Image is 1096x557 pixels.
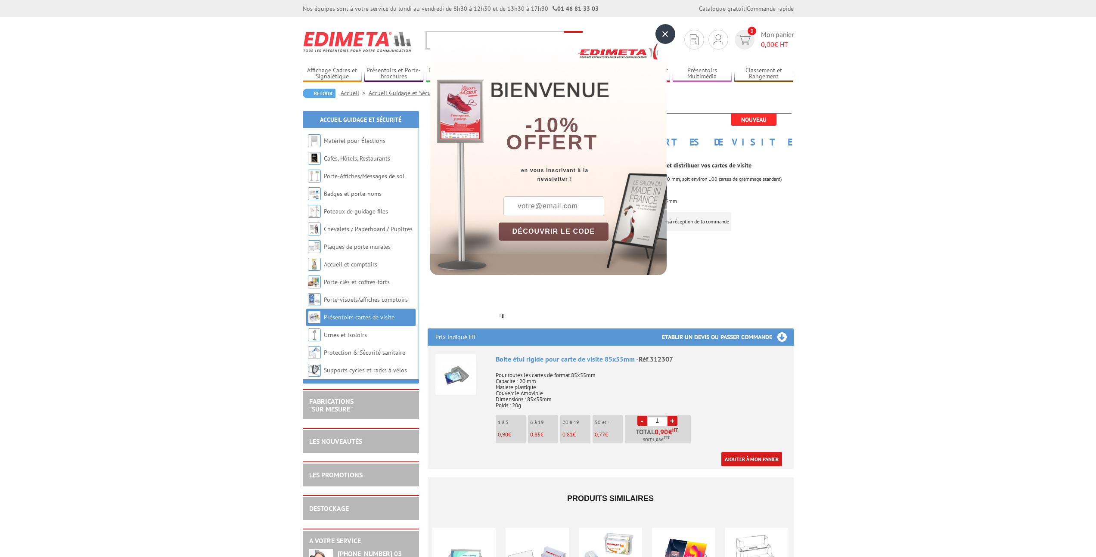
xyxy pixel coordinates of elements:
[503,196,604,216] input: votre@email.com
[525,114,580,136] b: -10%
[499,166,667,183] div: en vous inscrivant à la newsletter !
[506,131,598,154] font: offert
[499,223,609,241] button: DÉCOUVRIR LE CODE
[655,24,675,44] div: ×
